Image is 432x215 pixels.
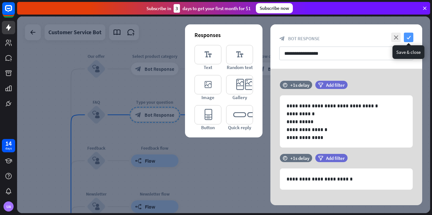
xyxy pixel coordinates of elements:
[283,83,287,87] i: time
[256,3,293,13] div: Subscribe now
[2,139,15,152] a: 14 days
[404,33,413,42] i: check
[5,146,12,151] div: days
[146,4,251,13] div: Subscribe in days to get your first month for $1
[318,156,323,161] i: filter
[326,155,345,161] span: Add filter
[3,201,14,212] div: UA
[318,83,323,87] i: filter
[326,82,345,88] span: Add filter
[290,82,309,88] div: +1s delay
[174,4,180,13] div: 3
[5,3,24,22] button: Open LiveChat chat widget
[5,141,12,146] div: 14
[391,33,401,42] i: close
[283,156,287,160] i: time
[279,36,285,41] i: block_bot_response
[290,155,309,161] div: +1s delay
[288,35,320,41] span: Bot Response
